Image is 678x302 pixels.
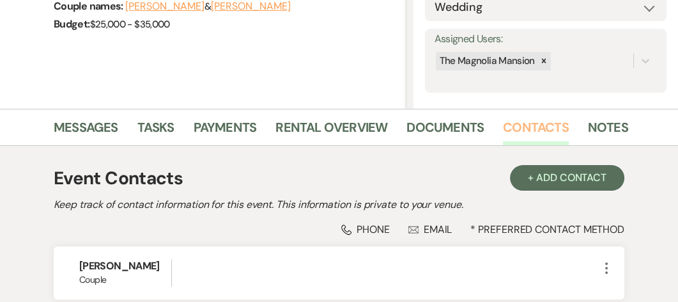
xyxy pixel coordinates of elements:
div: Email [408,223,452,236]
a: Contacts [503,117,569,145]
a: Notes [588,117,628,145]
span: Couple [79,273,171,287]
label: Assigned Users: [435,30,657,49]
a: Messages [54,117,118,145]
button: [PERSON_NAME] [125,1,204,12]
span: $25,000 - $35,000 [90,18,170,31]
a: Documents [406,117,484,145]
div: * Preferred Contact Method [54,223,624,236]
a: Tasks [137,117,174,145]
h1: Event Contacts [54,165,183,192]
button: [PERSON_NAME] [211,1,290,12]
a: Rental Overview [275,117,387,145]
a: Payments [194,117,257,145]
div: The Magnolia Mansion [436,52,537,70]
h2: Keep track of contact information for this event. This information is private to your venue. [54,197,624,212]
h6: [PERSON_NAME] [79,259,171,273]
button: + Add Contact [510,165,624,191]
span: Budget: [54,17,90,31]
div: Phone [341,223,390,236]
